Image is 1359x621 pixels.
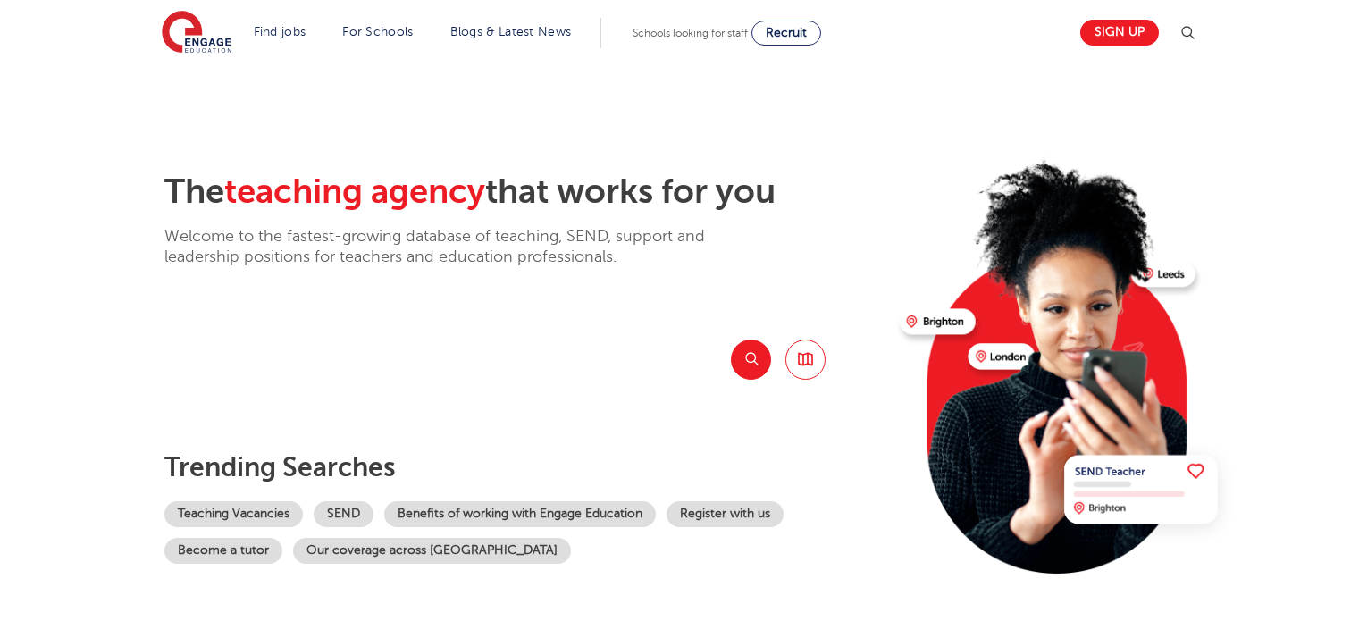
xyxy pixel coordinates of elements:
a: Blogs & Latest News [450,25,572,38]
a: Teaching Vacancies [164,501,303,527]
button: Search [731,340,771,380]
a: Find jobs [254,25,306,38]
a: For Schools [342,25,413,38]
a: Sign up [1080,20,1159,46]
span: teaching agency [224,172,485,211]
a: Our coverage across [GEOGRAPHIC_DATA] [293,538,571,564]
p: Trending searches [164,451,885,483]
a: Recruit [751,21,821,46]
a: Register with us [667,501,784,527]
a: Benefits of working with Engage Education [384,501,656,527]
span: Schools looking for staff [633,27,748,39]
span: Recruit [766,26,807,39]
a: SEND [314,501,373,527]
h2: The that works for you [164,172,885,213]
a: Become a tutor [164,538,282,564]
p: Welcome to the fastest-growing database of teaching, SEND, support and leadership positions for t... [164,226,754,268]
img: Engage Education [162,11,231,55]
